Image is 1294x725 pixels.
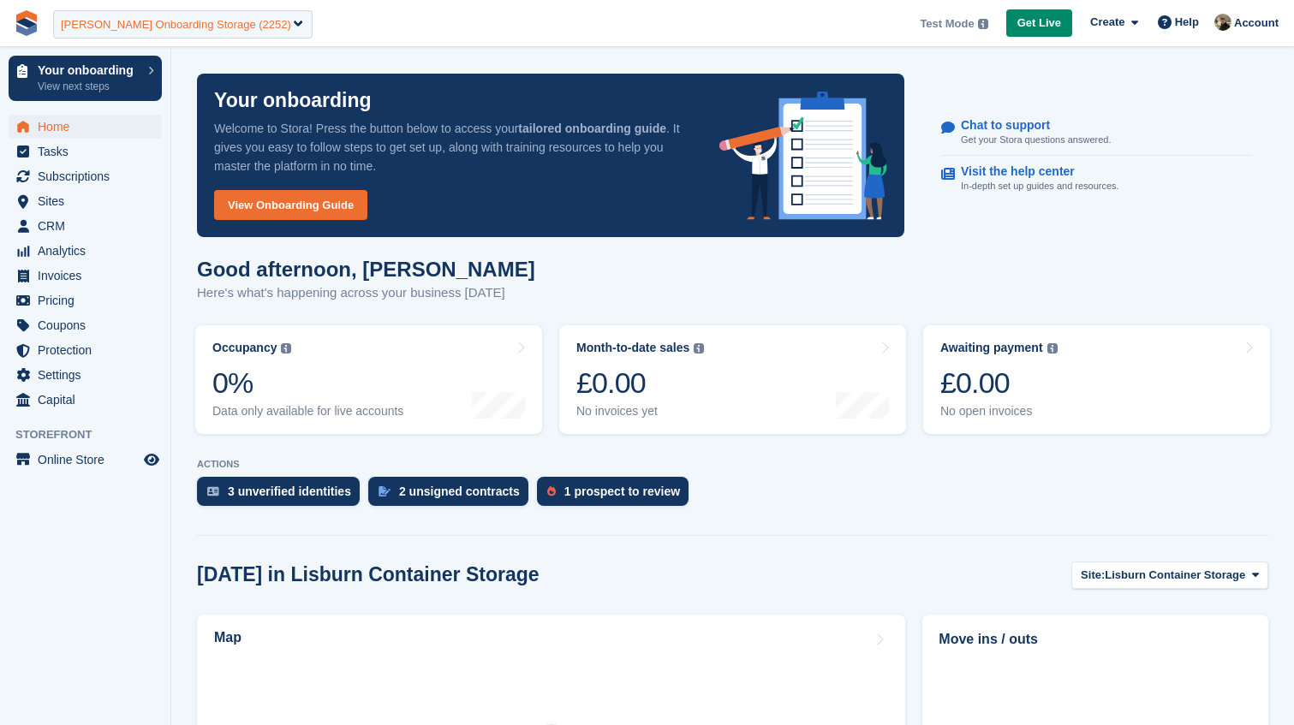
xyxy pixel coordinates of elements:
[212,365,403,401] div: 0%
[38,363,140,387] span: Settings
[1214,14,1231,31] img: Oliver Bruce
[1175,14,1199,31] span: Help
[9,189,162,213] a: menu
[940,404,1058,419] div: No open invoices
[9,56,162,101] a: Your onboarding View next steps
[141,449,162,470] a: Preview store
[939,629,1252,650] h2: Move ins / outs
[197,283,535,303] p: Here's what's happening across your business [DATE]
[38,79,140,94] p: View next steps
[1090,14,1124,31] span: Create
[38,448,140,472] span: Online Store
[961,133,1111,147] p: Get your Stora questions answered.
[923,325,1270,434] a: Awaiting payment £0.00 No open invoices
[1081,567,1105,584] span: Site:
[207,486,219,496] img: verify_identity-adf6edd0f0f0b5bbfe63781bf79b02c33cf7c696d77639b501bdc392416b5a36.svg
[368,477,537,514] a: 2 unsigned contracts
[1017,15,1061,32] span: Get Live
[38,264,140,288] span: Invoices
[537,477,697,514] a: 1 prospect to review
[14,10,39,36] img: stora-icon-8386f47178a22dfd0bd8f6a31ec36ba5ce8667c1dd55bd0f319d3a0aa187defe.svg
[212,341,277,355] div: Occupancy
[978,19,988,29] img: icon-info-grey-7440780725fd019a000dd9b08b2336e03edf1995a4989e88bcd33f0948082b44.svg
[961,179,1119,193] p: In-depth set up guides and resources.
[197,258,535,281] h1: Good afternoon, [PERSON_NAME]
[9,338,162,362] a: menu
[38,239,140,263] span: Analytics
[9,164,162,188] a: menu
[197,477,368,514] a: 3 unverified identities
[15,426,170,443] span: Storefront
[9,388,162,412] a: menu
[214,119,692,175] p: Welcome to Stora! Press the button below to access your . It gives you easy to follow steps to ge...
[576,365,704,401] div: £0.00
[212,404,403,419] div: Data only available for live accounts
[38,64,140,76] p: Your onboarding
[1006,9,1072,38] a: Get Live
[9,288,162,312] a: menu
[214,190,367,220] a: View Onboarding Guide
[9,264,162,288] a: menu
[195,325,542,434] a: Occupancy 0% Data only available for live accounts
[197,459,1268,470] p: ACTIONS
[1071,562,1268,590] button: Site: Lisburn Container Storage
[694,343,704,354] img: icon-info-grey-7440780725fd019a000dd9b08b2336e03edf1995a4989e88bcd33f0948082b44.svg
[38,214,140,238] span: CRM
[1105,567,1245,584] span: Lisburn Container Storage
[214,630,242,645] h2: Map
[9,239,162,263] a: menu
[399,484,520,498] div: 2 unsigned contracts
[197,563,540,586] h2: [DATE] in Lisburn Container Storage
[228,484,351,498] div: 3 unverified identities
[38,313,140,337] span: Coupons
[920,15,974,33] span: Test Mode
[38,288,140,312] span: Pricing
[9,115,162,139] a: menu
[9,214,162,238] a: menu
[559,325,906,434] a: Month-to-date sales £0.00 No invoices yet
[941,156,1252,202] a: Visit the help center In-depth set up guides and resources.
[38,338,140,362] span: Protection
[9,448,162,472] a: menu
[961,164,1106,179] p: Visit the help center
[940,341,1043,355] div: Awaiting payment
[719,92,887,220] img: onboarding-info-6c161a55d2c0e0a8cae90662b2fe09162a5109e8cc188191df67fb4f79e88e88.svg
[9,313,162,337] a: menu
[518,122,666,135] strong: tailored onboarding guide
[961,118,1097,133] p: Chat to support
[547,486,556,496] img: prospect-51fa495bee0391a8d652442698ab0144808aea92771e9ea1ae160a38d050c398.svg
[38,189,140,213] span: Sites
[38,115,140,139] span: Home
[9,140,162,163] a: menu
[1047,343,1058,354] img: icon-info-grey-7440780725fd019a000dd9b08b2336e03edf1995a4989e88bcd33f0948082b44.svg
[61,16,291,33] div: [PERSON_NAME] Onboarding Storage (2252)
[214,91,372,110] p: Your onboarding
[9,363,162,387] a: menu
[1234,15,1279,32] span: Account
[564,484,680,498] div: 1 prospect to review
[941,110,1252,157] a: Chat to support Get your Stora questions answered.
[576,341,689,355] div: Month-to-date sales
[576,404,704,419] div: No invoices yet
[38,140,140,163] span: Tasks
[38,388,140,412] span: Capital
[379,486,391,496] img: contract_signature_icon-13c848040528278c33f63329250d36e43548de30e8caae1d1a13099fd9432cc5.svg
[38,164,140,188] span: Subscriptions
[281,343,291,354] img: icon-info-grey-7440780725fd019a000dd9b08b2336e03edf1995a4989e88bcd33f0948082b44.svg
[940,365,1058,401] div: £0.00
